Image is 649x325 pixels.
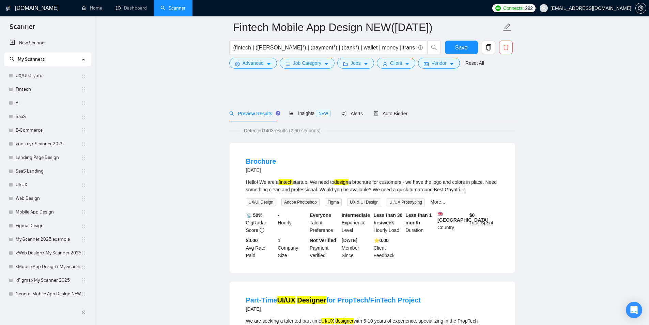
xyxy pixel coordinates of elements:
[495,5,501,11] img: upwork-logo.png
[293,59,321,67] span: Job Category
[499,44,512,50] span: delete
[81,114,86,119] span: holder
[343,61,348,67] span: folder
[310,238,336,243] b: Not Verified
[246,305,421,313] div: [DATE]
[16,192,81,205] a: Web Design
[418,45,423,50] span: info-circle
[383,61,387,67] span: user
[233,43,415,52] input: Search Freelance Jobs...
[246,198,276,206] span: UX/UI Design
[81,155,86,160] span: holder
[81,250,86,256] span: holder
[340,211,372,234] div: Experience Level
[246,158,276,165] a: Brochure
[482,41,495,54] button: copy
[16,137,81,151] a: <no key> Scanner 2025
[278,238,280,243] b: 1
[239,127,325,134] span: Detected 1403 results (2.60 seconds)
[4,96,91,110] li: AI
[81,278,86,283] span: holder
[324,61,329,67] span: caret-down
[4,36,91,50] li: New Scanner
[342,212,370,218] b: Intermediate
[81,182,86,188] span: holder
[281,198,319,206] span: Adobe Photoshop
[278,212,279,218] b: -
[469,212,475,218] b: $ 0
[4,287,91,301] li: General Mobile App Design NEW(23.08.2025)
[308,211,340,234] div: Talent Preference
[81,209,86,215] span: holder
[4,260,91,274] li: <Mobile App Design> My Scanner 2025
[455,43,467,52] span: Save
[431,59,446,67] span: Vendor
[16,123,81,137] a: E-Commerce
[4,164,91,178] li: SaaS Landing
[116,5,147,11] a: dashboardDashboard
[351,59,361,67] span: Jobs
[4,110,91,123] li: SaaS
[81,128,86,133] span: holder
[81,264,86,269] span: holder
[374,111,378,116] span: robot
[340,237,372,259] div: Member Since
[285,61,290,67] span: bars
[4,233,91,246] li: My Scanner 2025 example
[81,291,86,297] span: holder
[266,61,271,67] span: caret-down
[245,237,277,259] div: Avg Rate Paid
[372,237,404,259] div: Client Feedback
[276,211,308,234] div: Hourly
[4,205,91,219] li: Mobile App Design
[428,44,441,50] span: search
[81,196,86,201] span: holder
[503,4,524,12] span: Connects:
[10,56,45,62] span: My Scanners
[316,110,331,117] span: NEW
[418,58,460,69] button: idcardVendorcaret-down
[81,168,86,174] span: holder
[18,56,45,62] span: My Scanners
[310,212,331,218] b: Everyone
[342,111,346,116] span: notification
[16,69,81,83] a: UX/UI Crypto
[445,41,478,54] button: Save
[246,296,421,304] a: Part-TimeUI/UX Designerfor PropTech/FinTech Project
[387,198,425,206] span: UI/UX Prototyping
[308,237,340,259] div: Payment Verified
[468,211,500,234] div: Total Spent
[4,83,91,96] li: Fintech
[276,237,308,259] div: Company Size
[404,211,436,234] div: Duration
[16,178,81,192] a: UI/UX
[405,61,410,67] span: caret-down
[438,211,443,216] img: 🇬🇧
[246,166,276,174] div: [DATE]
[436,211,468,234] div: Country
[337,58,374,69] button: folderJobscaret-down
[16,96,81,110] a: AI
[275,110,281,116] div: Tooltip anchor
[229,58,277,69] button: settingAdvancedcaret-down
[260,228,264,233] span: info-circle
[81,141,86,147] span: holder
[541,6,546,11] span: user
[437,211,489,223] b: [GEOGRAPHIC_DATA]
[347,198,381,206] span: UX & UI Design
[82,5,102,11] a: homeHome
[482,44,495,50] span: copy
[16,205,81,219] a: Mobile App Design
[233,19,501,36] input: Scanner name...
[81,87,86,92] span: holder
[4,246,91,260] li: <Web Design> My Scanner 2025
[390,59,402,67] span: Client
[16,110,81,123] a: SaaS
[4,69,91,83] li: UX/UI Crypto
[289,111,294,116] span: area-chart
[342,238,357,243] b: [DATE]
[430,199,445,205] a: More...
[4,151,91,164] li: Landing Page Design
[4,219,91,233] li: Figma Design
[16,151,81,164] a: Landing Page Design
